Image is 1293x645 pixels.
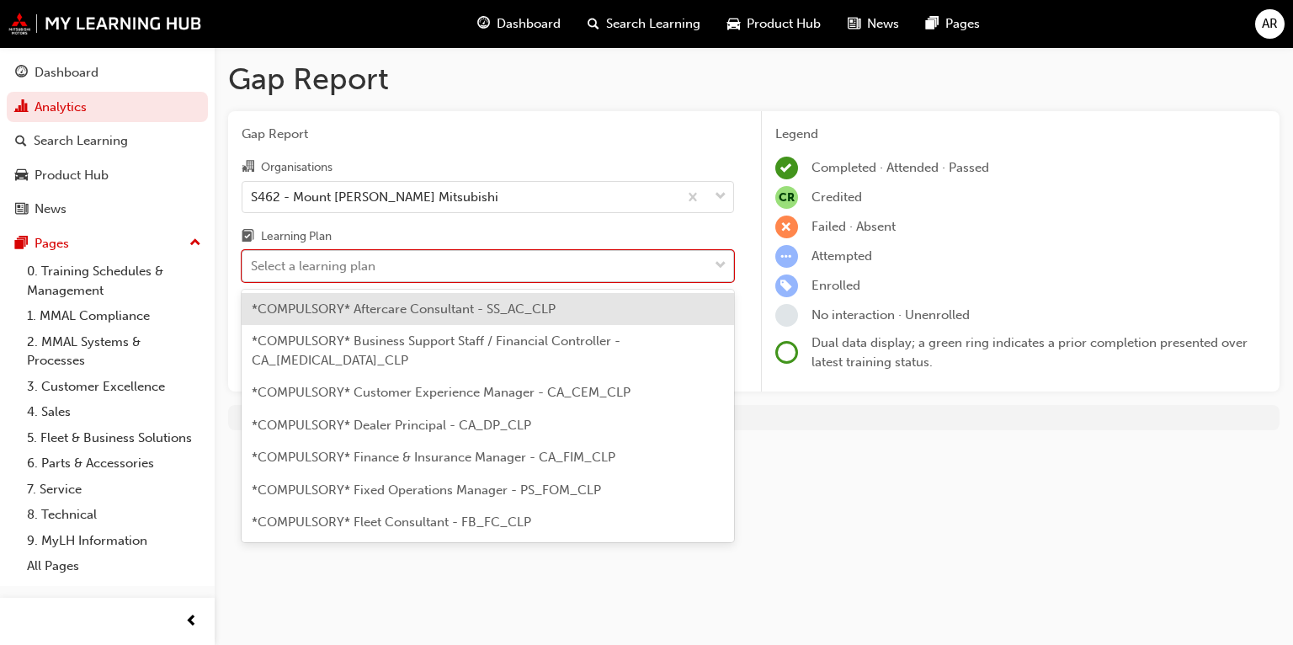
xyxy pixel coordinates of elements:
span: pages-icon [15,237,28,252]
span: organisation-icon [242,160,254,175]
span: search-icon [15,134,27,149]
div: S462 - Mount [PERSON_NAME] Mitsubishi [251,187,498,206]
div: Search Learning [34,131,128,151]
span: learningRecordVerb_ATTEMPT-icon [775,245,798,268]
span: chart-icon [15,100,28,115]
span: learningRecordVerb_NONE-icon [775,304,798,327]
div: Select a learning plan [251,257,375,276]
a: 0. Training Schedules & Management [20,259,208,303]
span: *COMPULSORY* Business Support Staff / Financial Controller - CA_[MEDICAL_DATA]_CLP [252,333,620,368]
button: Pages [7,228,208,259]
span: search-icon [588,13,599,35]
span: learningRecordVerb_FAIL-icon [775,216,798,238]
a: guage-iconDashboard [464,7,574,41]
span: Gap Report [242,125,734,144]
a: 5. Fleet & Business Solutions [20,425,208,451]
a: Search Learning [7,125,208,157]
img: mmal [8,13,202,35]
span: Dashboard [497,14,561,34]
span: guage-icon [15,66,28,81]
span: Search Learning [606,14,700,34]
span: learningRecordVerb_ENROLL-icon [775,275,798,297]
span: news-icon [848,13,860,35]
span: Pages [945,14,980,34]
span: down-icon [715,255,726,277]
a: 3. Customer Excellence [20,374,208,400]
div: Pages [35,234,69,253]
span: pages-icon [926,13,939,35]
div: Legend [775,125,1267,144]
a: Product Hub [7,160,208,191]
span: News [867,14,899,34]
span: Product Hub [747,14,821,34]
div: News [35,200,67,219]
span: null-icon [775,186,798,209]
a: 7. Service [20,477,208,503]
a: news-iconNews [834,7,913,41]
span: Attempted [811,248,872,264]
a: 2. MMAL Systems & Processes [20,329,208,374]
span: car-icon [727,13,740,35]
a: 9. MyLH Information [20,528,208,554]
span: prev-icon [185,611,198,632]
span: *COMPULSORY* Fleet Consultant - FB_FC_CLP [252,514,531,530]
a: 4. Sales [20,399,208,425]
a: Analytics [7,92,208,123]
span: Failed · Absent [811,219,896,234]
a: 1. MMAL Compliance [20,303,208,329]
span: car-icon [15,168,28,184]
span: guage-icon [477,13,490,35]
span: No interaction · Unenrolled [811,307,970,322]
h1: Gap Report [228,61,1280,98]
span: *COMPULSORY* Fixed Operations Manager - PS_FOM_CLP [252,482,601,498]
span: *COMPULSORY* Dealer Principal - CA_DP_CLP [252,418,531,433]
div: Dashboard [35,63,98,83]
span: Completed · Attended · Passed [811,160,989,175]
span: learningplan-icon [242,230,254,245]
span: up-icon [189,232,201,254]
a: Dashboard [7,57,208,88]
span: *COMPULSORY* Customer Experience Manager - CA_CEM_CLP [252,385,631,400]
a: 6. Parts & Accessories [20,450,208,477]
a: pages-iconPages [913,7,993,41]
span: Dual data display; a green ring indicates a prior completion presented over latest training status. [811,335,1248,370]
span: learningRecordVerb_COMPLETE-icon [775,157,798,179]
span: Credited [811,189,862,205]
a: All Pages [20,553,208,579]
a: News [7,194,208,225]
span: Enrolled [811,278,860,293]
span: *COMPULSORY* Aftercare Consultant - SS_AC_CLP [252,301,556,317]
button: AR [1255,9,1285,39]
span: *COMPULSORY* Finance & Insurance Manager - CA_FIM_CLP [252,450,615,465]
a: search-iconSearch Learning [574,7,714,41]
button: DashboardAnalyticsSearch LearningProduct HubNews [7,54,208,228]
div: Product Hub [35,166,109,185]
div: Organisations [261,159,333,176]
a: 8. Technical [20,502,208,528]
a: car-iconProduct Hub [714,7,834,41]
div: Learning Plan [261,228,332,245]
span: down-icon [715,186,726,208]
span: news-icon [15,202,28,217]
span: AR [1262,14,1278,34]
